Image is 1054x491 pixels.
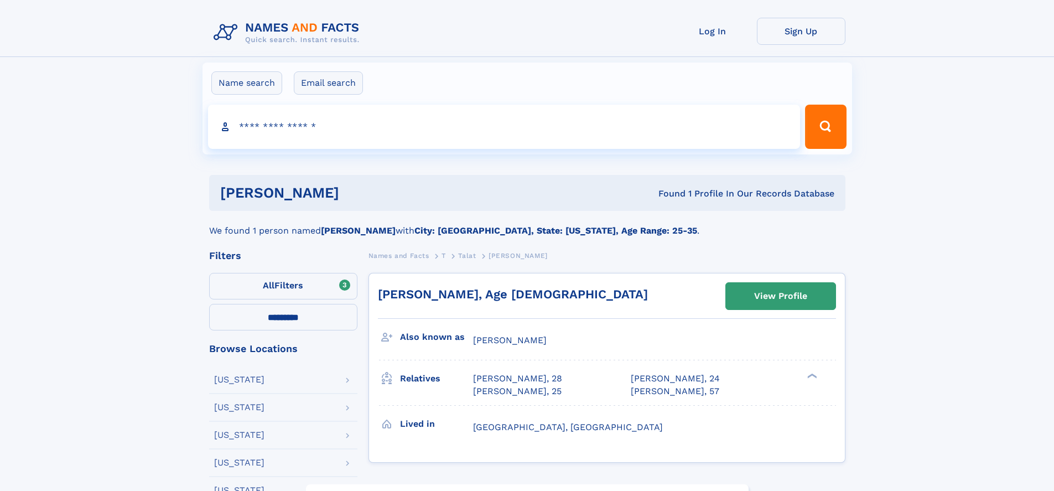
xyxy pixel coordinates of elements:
[214,375,264,384] div: [US_STATE]
[489,252,548,260] span: [PERSON_NAME]
[631,373,720,385] a: [PERSON_NAME], 24
[378,287,648,301] a: [PERSON_NAME], Age [DEMOGRAPHIC_DATA]
[368,249,429,262] a: Names and Facts
[805,105,846,149] button: Search Button
[214,431,264,440] div: [US_STATE]
[804,373,818,380] div: ❯
[473,422,663,432] span: [GEOGRAPHIC_DATA], [GEOGRAPHIC_DATA]
[499,188,834,200] div: Found 1 Profile In Our Records Database
[668,18,757,45] a: Log In
[208,105,801,149] input: search input
[458,249,476,262] a: Talat
[321,225,396,236] b: [PERSON_NAME]
[220,186,499,200] h1: [PERSON_NAME]
[726,283,835,309] a: View Profile
[214,403,264,412] div: [US_STATE]
[631,385,719,397] a: [PERSON_NAME], 57
[209,273,357,299] label: Filters
[294,71,363,95] label: Email search
[442,249,446,262] a: T
[473,385,562,397] a: [PERSON_NAME], 25
[400,328,473,347] h3: Also known as
[414,225,697,236] b: City: [GEOGRAPHIC_DATA], State: [US_STATE], Age Range: 25-35
[263,280,274,291] span: All
[400,369,473,388] h3: Relatives
[473,335,547,345] span: [PERSON_NAME]
[209,18,368,48] img: Logo Names and Facts
[757,18,845,45] a: Sign Up
[211,71,282,95] label: Name search
[754,283,807,309] div: View Profile
[442,252,446,260] span: T
[209,344,357,354] div: Browse Locations
[400,415,473,433] h3: Lived in
[209,211,845,237] div: We found 1 person named with .
[214,458,264,467] div: [US_STATE]
[473,373,562,385] a: [PERSON_NAME], 28
[458,252,476,260] span: Talat
[209,251,357,261] div: Filters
